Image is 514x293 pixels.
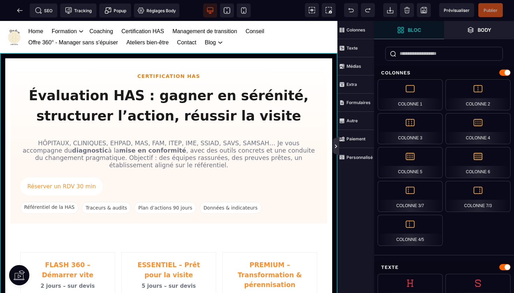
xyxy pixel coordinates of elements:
[374,261,514,274] div: Texte
[28,261,107,269] p: 2 jours – sur devis
[378,181,443,212] div: Colonne 3/7
[28,239,107,259] h3: FLASH 360 – Démarrer vite
[347,118,358,123] strong: Autre
[347,82,357,87] strong: Extra
[484,8,498,13] span: Publier
[378,113,443,144] div: Colonne 3
[230,271,309,279] p: 10 jours – sur devis
[129,239,208,259] h3: ESSENTIEL – Prêt pour la visite
[347,100,371,105] strong: Formulaires
[444,21,514,39] span: Ouvrir les calques
[305,3,319,17] span: Voir les composants
[408,27,421,32] strong: Bloc
[20,212,317,225] h2: Trois offres simples, calibrées pour votre réalité
[347,45,358,51] strong: Texte
[245,5,264,16] a: Conseil
[134,3,179,17] span: Favicon
[20,52,317,58] div: certification has
[347,27,365,32] strong: Colonnes
[445,113,511,144] div: Colonne 4
[337,75,374,94] span: Extra
[35,7,52,14] span: SEO
[129,261,208,269] p: 5 jours – sur devis
[205,16,216,27] a: Blog
[203,3,217,17] span: Voir bureau
[126,16,169,27] a: Ateliers bien-être
[478,3,503,17] span: Enregistrer le contenu
[105,7,126,14] span: Popup
[378,79,443,110] div: Colonne 1
[374,136,381,157] span: Afficher les vues
[20,111,317,148] p: HÔPITAUX, CLINIQUES, EHPAD, MAS, FAM, ITEP, IME, SSIAD, SAVS, SAMSAH… Je vous accompagne du à la ...
[337,130,374,148] span: Paiement
[60,3,97,17] span: Code de suivi
[337,112,374,130] span: Autre
[374,66,514,79] div: Colonnes
[172,5,237,16] a: Management de transition
[90,5,113,16] a: Coaching
[417,3,431,17] span: Enregistrer
[444,8,470,13] span: Prévisualiser
[200,181,262,193] span: Données & indicateurs
[52,5,77,16] a: Formation
[82,181,131,193] span: Traceurs & audits
[478,27,491,32] strong: Body
[20,181,78,193] span: Référentiel de la HAS
[445,147,511,178] div: Colonne 6
[445,79,511,110] div: Colonne 2
[337,39,374,57] span: Texte
[347,136,365,141] strong: Paiement
[6,8,22,24] img: https://sasu-fleur-de-vie.metaforma.io/home
[121,5,164,16] a: Certification HAS
[400,3,414,17] span: Nettoyage
[28,5,43,16] a: Home
[177,16,196,27] a: Contact
[337,94,374,112] span: Formulaires
[337,21,374,39] span: Colonnes
[28,16,118,27] a: Offre 360° - Manager sans s'épuiser
[322,3,336,17] span: Capture d'écran
[378,147,443,178] div: Colonne 5
[337,57,374,75] span: Médias
[72,126,108,133] strong: diagnostic
[378,215,443,246] div: Colonne 4/5
[65,7,92,14] span: Tracking
[344,3,358,17] span: Défaire
[361,3,375,17] span: Rétablir
[347,64,361,69] strong: Médias
[134,181,196,193] span: Plan d’actions 90 jours
[347,155,373,160] strong: Personnalisé
[374,21,444,39] span: Ouvrir les blocs
[119,126,186,133] strong: mise en conformité
[337,148,374,166] span: Personnalisé
[137,7,176,14] span: Réglages Body
[30,3,57,17] span: Métadata SEO
[439,3,474,17] span: Aperçu
[237,3,251,17] span: Voir mobile
[20,156,103,175] a: Réserver un RDV 30 min
[13,3,27,17] span: Retour
[220,3,234,17] span: Voir tablette
[20,65,317,105] h1: Évaluation HAS : gagner en sérénité, structurer l’action, réussir la visite
[230,239,309,269] h3: PREMIUM – Transformation & pérennisation
[383,3,397,17] span: Importer
[445,181,511,212] div: Colonne 7/3
[99,3,131,17] span: Créer une alerte modale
